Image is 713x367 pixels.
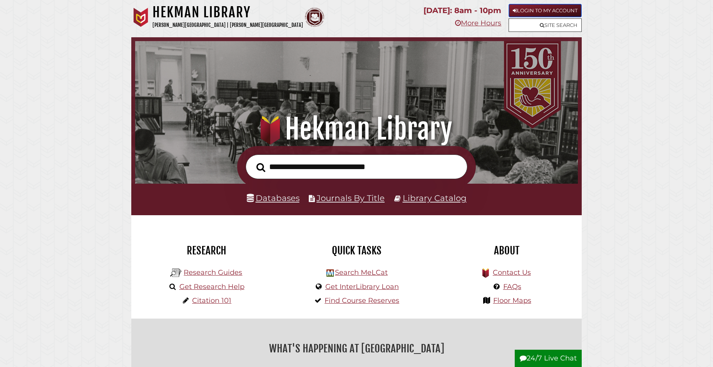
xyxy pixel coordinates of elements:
[316,193,385,203] a: Journals By Title
[493,268,531,277] a: Contact Us
[137,244,276,257] h2: Research
[152,4,303,21] h1: Hekman Library
[146,112,567,146] h1: Hekman Library
[247,193,300,203] a: Databases
[256,163,265,172] i: Search
[437,244,576,257] h2: About
[152,21,303,30] p: [PERSON_NAME][GEOGRAPHIC_DATA] | [PERSON_NAME][GEOGRAPHIC_DATA]
[179,282,244,291] a: Get Research Help
[455,19,501,27] a: More Hours
[131,8,151,27] img: Calvin University
[192,296,231,305] a: Citation 101
[326,269,334,277] img: Hekman Library Logo
[403,193,467,203] a: Library Catalog
[287,244,426,257] h2: Quick Tasks
[184,268,242,277] a: Research Guides
[509,4,582,17] a: Login to My Account
[137,340,576,357] h2: What's Happening at [GEOGRAPHIC_DATA]
[325,282,399,291] a: Get InterLibrary Loan
[423,4,501,17] p: [DATE]: 8am - 10pm
[335,268,388,277] a: Search MeLCat
[493,296,531,305] a: Floor Maps
[170,267,182,279] img: Hekman Library Logo
[503,282,521,291] a: FAQs
[305,8,324,27] img: Calvin Theological Seminary
[325,296,399,305] a: Find Course Reserves
[509,18,582,32] a: Site Search
[253,161,269,174] button: Search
